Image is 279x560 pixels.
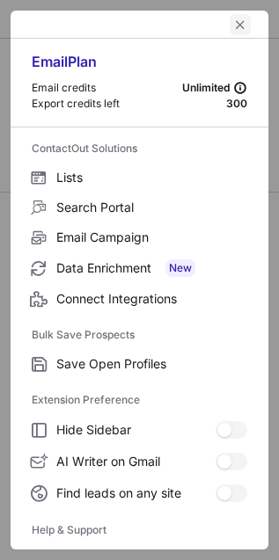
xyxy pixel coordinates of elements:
span: Save Open Profiles [56,356,247,372]
label: Bulk Save Prospects [32,321,247,349]
div: Email credits [32,81,182,95]
span: Search Portal [56,200,247,215]
label: Find leads on any site [11,477,268,509]
span: Unlimited [182,81,230,95]
span: Find leads on any site [56,485,216,501]
span: AI Writer on Gmail [56,454,216,469]
label: Hide Sidebar [11,414,268,446]
label: Extension Preference [32,386,247,414]
button: left-button [230,14,251,35]
label: AI Writer on Gmail [11,446,268,477]
label: Help & Support [32,516,247,544]
label: Lists [11,163,268,193]
span: Lists [56,170,247,185]
span: Data Enrichment [56,259,247,277]
div: Email Plan [32,53,247,81]
label: ContactOut Solutions [32,135,247,163]
button: right-button [28,16,46,33]
label: Save Open Profiles [11,349,268,379]
span: Email Campaign [56,229,247,245]
div: Export credits left [32,97,226,111]
span: New [165,259,195,277]
label: Search Portal [11,193,268,222]
div: 300 [226,97,247,111]
span: Hide Sidebar [56,422,216,438]
label: Connect Integrations [11,284,268,314]
label: Email Campaign [11,222,268,252]
span: Connect Integrations [56,291,247,307]
label: Data Enrichment New [11,252,268,284]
